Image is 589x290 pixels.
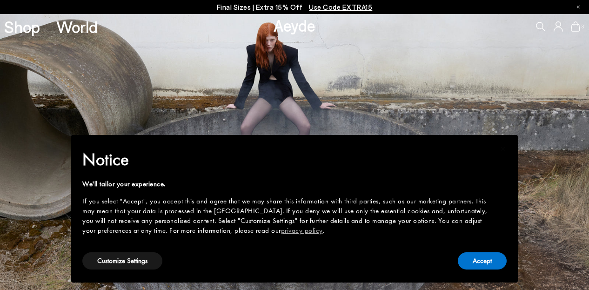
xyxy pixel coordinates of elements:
[571,21,580,32] a: 3
[4,19,40,35] a: Shop
[56,19,98,35] a: World
[82,148,492,172] h2: Notice
[82,196,492,236] div: If you select "Accept", you accept this and agree that we may share this information with third p...
[580,24,585,29] span: 3
[274,15,315,35] a: Aeyde
[492,138,514,160] button: Close this notice
[309,3,372,11] span: Navigate to /collections/ss25-final-sizes
[82,252,162,270] button: Customize Settings
[217,1,373,13] p: Final Sizes | Extra 15% Off
[458,252,507,270] button: Accept
[281,226,323,235] a: privacy policy
[82,179,492,189] div: We'll tailor your experience.
[500,142,506,156] span: ×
